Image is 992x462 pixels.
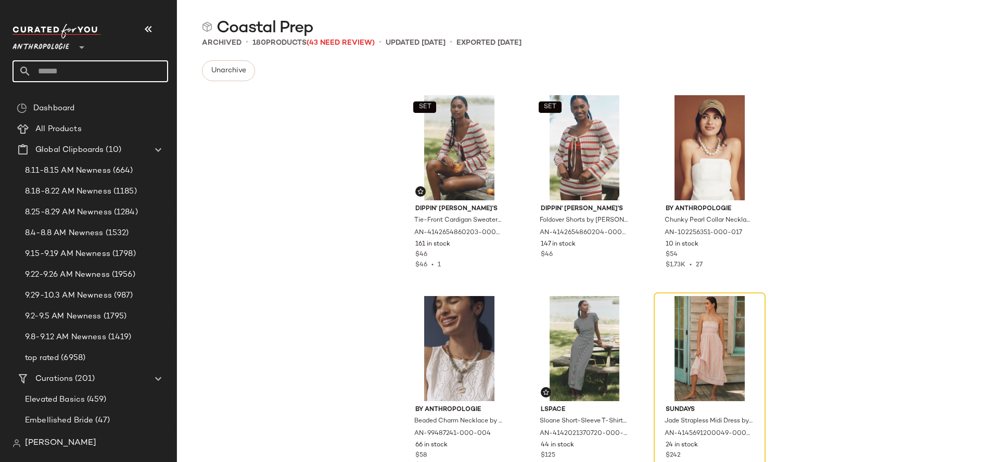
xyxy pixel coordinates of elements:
span: (1284) [112,207,138,219]
img: svg%3e [12,439,21,447]
span: (1185) [111,186,137,198]
span: $46 [415,262,427,268]
span: $46 [541,250,553,260]
img: svg%3e [17,103,27,113]
span: (987) [112,290,133,302]
span: Jade Strapless Midi Dress by Sundays, Women's, Size: Large, Viscose at Anthropologie [665,417,753,426]
span: Sundays [666,405,754,415]
p: updated [DATE] [386,37,446,48]
span: Sloane Short-Sleeve T-Shirt Dress by LSPACE in Black, Women's, Size: Small, Cotton at Anthropologie [540,417,628,426]
span: 8.11-8.15 AM Newness [25,165,111,177]
div: Products [252,37,375,48]
span: $1.73K [666,262,685,268]
span: Unarchive [211,67,246,75]
span: AN-4142654860203-000-060 [414,228,502,238]
span: • [246,36,248,49]
span: (47) [93,415,110,427]
button: SET [539,101,562,113]
span: Beaded Charm Necklace by Anthropologie in Grey, Women's, Gold/Plated Brass/Glass [414,417,502,426]
span: (1532) [104,227,129,239]
span: (664) [111,165,133,177]
button: SET [413,101,436,113]
span: 9.29-10.3 AM Newness [25,290,112,302]
span: LSPACE [541,405,629,415]
img: svg%3e [543,389,549,395]
span: All Products [35,123,82,135]
span: $54 [666,250,678,260]
span: 27 [696,262,703,268]
span: $242 [666,451,681,460]
span: 147 in stock [541,240,576,249]
span: Foldover Shorts by [PERSON_NAME]' [PERSON_NAME]'s in Red, Women's, Size: Small, Polyester at Anth... [540,216,628,225]
span: Archived [202,37,241,48]
span: Dippin' [PERSON_NAME]'s [541,204,629,214]
span: 24 in stock [666,441,698,450]
span: (1956) [110,269,135,281]
span: [PERSON_NAME] [25,437,96,450]
span: AN-99487241-000-004 [414,429,491,439]
span: 161 in stock [415,240,450,249]
span: 10 in stock [666,240,698,249]
span: Anthropologie [12,35,69,54]
button: Unarchive [202,60,255,81]
img: 99487241_004_b15 [407,296,512,401]
img: svg%3e [417,188,424,195]
span: Coastal Prep [217,18,313,38]
span: 66 in stock [415,441,448,450]
p: Exported [DATE] [456,37,522,48]
span: (43 Need Review) [307,39,375,47]
span: Elevated Basics [25,394,85,406]
img: svg%3e [202,22,212,32]
span: 44 in stock [541,441,574,450]
span: top rated [25,352,59,364]
span: Curations [35,373,73,385]
span: (6958) [59,352,85,364]
span: Dashboard [33,102,74,114]
img: 4145691200049_552_b [657,296,762,401]
span: Chunky Pearl Collar Necklace by Anthropologie in Ivory, Women's, Plastic/Gold/Plated Brass [665,216,753,225]
span: (201) [73,373,95,385]
span: 8.25-8.29 AM Newness [25,207,112,219]
span: (1419) [106,331,132,343]
span: By Anthropologie [666,204,754,214]
span: 9.15-9.19 AM Newness [25,248,110,260]
span: $125 [541,451,555,460]
span: (1798) [110,248,136,260]
span: • [379,36,381,49]
span: (1795) [101,311,127,323]
span: By Anthropologie [415,405,503,415]
span: • [450,36,452,49]
span: AN-4145691200049-000-552 [665,429,753,439]
span: 9.2-9.5 AM Newness [25,311,101,323]
img: 4142654860203_060_b3 [407,95,512,200]
span: (459) [85,394,106,406]
span: SET [543,104,556,111]
span: • [427,262,438,268]
span: (10) [104,144,121,156]
span: $46 [415,250,427,260]
span: Global Clipboards [35,144,104,156]
img: 4142654860204_060_b [532,95,637,200]
span: SET [418,104,431,111]
span: Dippin' [PERSON_NAME]'s [415,204,503,214]
span: 9.8-9.12 AM Newness [25,331,106,343]
span: 1 [438,262,441,268]
span: Tie-Front Cardigan Sweater by [PERSON_NAME]' [PERSON_NAME]'s in Red, Women's, Size: Medium, Polye... [414,216,502,225]
span: 8.4-8.8 AM Newness [25,227,104,239]
span: 9.22-9.26 AM Newness [25,269,110,281]
span: AN-102256351-000-017 [665,228,742,238]
img: cfy_white_logo.C9jOOHJF.svg [12,24,101,38]
span: • [685,262,696,268]
span: 8.18-8.22 AM Newness [25,186,111,198]
span: AN-4142654860204-000-060 [540,228,628,238]
img: 4142021370720_018_b [532,296,637,401]
img: 102256351_017_b16 [657,95,762,200]
span: Embellished Bride [25,415,93,427]
span: 180 [252,39,266,47]
span: AN-4142021370720-000-018 [540,429,628,439]
span: $58 [415,451,427,460]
